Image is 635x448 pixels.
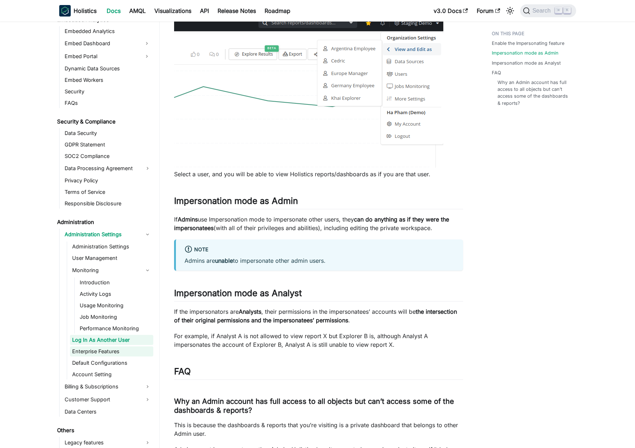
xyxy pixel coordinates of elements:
a: Usage Monitoring [78,300,153,311]
a: Administration Settings [62,229,153,240]
a: GDPR Statement [62,140,153,150]
a: Impersonation mode as Analyst [492,60,561,66]
a: HolisticsHolistics [59,5,97,17]
strong: unable [215,257,233,264]
button: Expand sidebar category 'Embed Portal' [140,51,153,62]
a: Security & Compliance [55,117,153,127]
a: SOC2 Compliance [62,151,153,161]
a: Administration [55,217,153,227]
a: Responsible Disclosure [62,199,153,209]
p: Admins are to impersonate other admin users. [185,256,454,265]
a: Data Security [62,128,153,138]
a: Enable the Impersonating feature [492,40,564,47]
div: Note [185,245,454,255]
a: Privacy Policy [62,176,153,186]
a: Dynamic Data Sources [62,64,153,74]
p: Select a user, and you will be able to view Holistics reports/dashboards as if you are that user. [174,170,463,178]
a: Data Processing Agreement [62,163,153,174]
a: Embed Dashboard [62,38,140,49]
a: Terms of Service [62,187,153,197]
a: Forum [472,5,504,17]
h2: Impersonation mode as Analyst [174,288,463,302]
a: Release Notes [213,5,260,17]
h3: Why an Admin account has full access to all objects but can’t access some of the dashboards & rep... [174,397,463,415]
button: Switch between dark and light mode (currently light mode) [504,5,516,17]
p: If use Impersonation mode to impersonate other users, they (with all of their privileges and abil... [174,215,463,232]
a: Log In As Another User [70,335,153,345]
a: Impersonation mode as Admin [492,50,559,56]
a: Customer Support [62,394,153,405]
p: For example, if Analyst A is not allowed to view report X but Explorer B is, although Analyst A i... [174,332,463,349]
a: Default Configurations [70,358,153,368]
a: FAQ [492,69,501,76]
button: Expand sidebar category 'Embed Dashboard' [140,38,153,49]
button: Search (Command+K) [520,4,576,17]
h2: FAQ [174,366,463,380]
p: This is because the dashboards & reports that you’re visiting is a private dashboard that belongs... [174,421,463,438]
span: Search [530,8,555,14]
a: Account Setting [70,369,153,379]
b: Holistics [74,6,97,15]
a: Security [62,87,153,97]
a: Embed Portal [62,51,140,62]
a: Embed Workers [62,75,153,85]
a: v3.0 Docs [429,5,472,17]
kbd: ⌘ [555,7,562,14]
a: Roadmap [260,5,295,17]
p: If the impersonators are , their permissions in the impersonatees’ accounts will be . [174,307,463,325]
strong: Admins [178,216,198,223]
kbd: K [564,7,571,14]
a: Monitoring [70,265,153,276]
a: Billing & Subscriptions [62,381,153,392]
a: Others [55,425,153,435]
h2: Impersonation mode as Admin [174,196,463,209]
nav: Docs sidebar [52,22,160,448]
a: Job Monitoring [78,312,153,322]
a: Data Centers [62,407,153,417]
a: Visualizations [150,5,196,17]
strong: Analysts [239,308,261,315]
a: FAQs [62,98,153,108]
a: Embedded Analytics [62,26,153,36]
img: Holistics [59,5,71,17]
a: User Management [70,253,153,263]
a: Why an Admin account has full access to all objects but can’t access some of the dashboards & rep... [498,79,569,107]
a: Enterprise Features [70,346,153,356]
a: AMQL [125,5,150,17]
a: Introduction [78,277,153,288]
a: Docs [102,5,125,17]
a: Administration Settings [70,242,153,252]
a: API [196,5,213,17]
a: Activity Logs [78,289,153,299]
a: Performance Monitoring [78,323,153,333]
